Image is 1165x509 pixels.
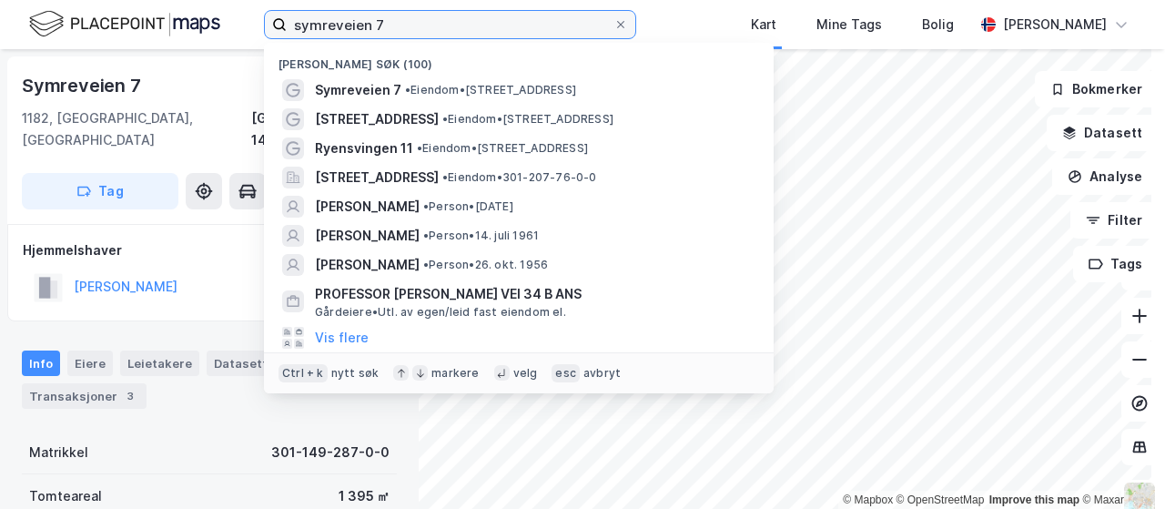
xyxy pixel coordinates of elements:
[417,141,588,156] span: Eiendom • [STREET_ADDRESS]
[264,43,774,76] div: [PERSON_NAME] søk (100)
[442,112,613,127] span: Eiendom • [STREET_ADDRESS]
[1073,246,1158,282] button: Tags
[22,107,251,151] div: 1182, [GEOGRAPHIC_DATA], [GEOGRAPHIC_DATA]
[843,494,893,506] a: Mapbox
[67,351,113,376] div: Eiere
[120,351,199,376] div: Leietakere
[315,305,566,320] span: Gårdeiere • Utl. av egen/leid fast eiendom el.
[29,442,88,463] div: Matrikkel
[423,258,548,272] span: Person • 26. okt. 1956
[22,351,60,376] div: Info
[405,83,576,97] span: Eiendom • [STREET_ADDRESS]
[1003,14,1107,36] div: [PERSON_NAME]
[22,71,145,100] div: Symreveien 7
[23,239,396,261] div: Hjemmelshaver
[442,170,597,185] span: Eiendom • 301-207-76-0-0
[552,364,580,382] div: esc
[1052,158,1158,195] button: Analyse
[431,366,479,381] div: markere
[251,107,397,151] div: [GEOGRAPHIC_DATA], 149/287
[1047,115,1158,151] button: Datasett
[816,14,882,36] div: Mine Tags
[1074,422,1165,509] iframe: Chat Widget
[315,225,420,247] span: [PERSON_NAME]
[271,442,390,463] div: 301-149-287-0-0
[423,229,539,243] span: Person • 14. juli 1961
[989,494,1079,506] a: Improve this map
[583,366,621,381] div: avbryt
[417,141,422,155] span: •
[442,170,448,184] span: •
[207,351,275,376] div: Datasett
[315,137,413,159] span: Ryensvingen 11
[442,112,448,126] span: •
[315,254,420,276] span: [PERSON_NAME]
[423,199,513,214] span: Person • [DATE]
[423,229,429,242] span: •
[1070,202,1158,239] button: Filter
[897,494,985,506] a: OpenStreetMap
[279,364,328,382] div: Ctrl + k
[315,108,439,130] span: [STREET_ADDRESS]
[339,485,390,507] div: 1 395 ㎡
[29,485,102,507] div: Tomteareal
[423,258,429,271] span: •
[922,14,954,36] div: Bolig
[1074,422,1165,509] div: Kontrollprogram for chat
[423,199,429,213] span: •
[121,387,139,405] div: 3
[29,8,220,40] img: logo.f888ab2527a4732fd821a326f86c7f29.svg
[315,283,752,305] span: PROFESSOR [PERSON_NAME] VEI 34 B ANS
[315,167,439,188] span: [STREET_ADDRESS]
[1035,71,1158,107] button: Bokmerker
[513,366,538,381] div: velg
[751,14,776,36] div: Kart
[315,196,420,218] span: [PERSON_NAME]
[315,327,369,349] button: Vis flere
[315,79,401,101] span: Symreveien 7
[331,366,380,381] div: nytt søk
[405,83,410,97] span: •
[287,11,613,38] input: Søk på adresse, matrikkel, gårdeiere, leietakere eller personer
[22,173,178,209] button: Tag
[22,383,147,409] div: Transaksjoner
